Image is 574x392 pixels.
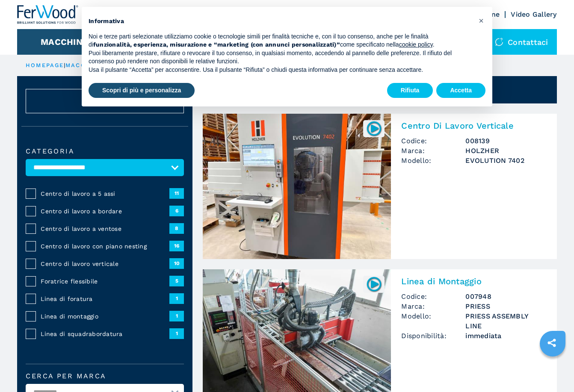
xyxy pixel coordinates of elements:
[89,32,472,49] p: Noi e terze parti selezionate utilizziamo cookie o tecnologie simili per finalità tecniche e, con...
[538,354,568,386] iframe: Chat
[169,241,184,251] span: 16
[89,17,472,26] h2: Informativa
[401,331,465,341] span: Disponibilità:
[41,224,169,233] span: Centro di lavoro a ventose
[401,156,465,165] span: Modello:
[401,276,546,286] h2: Linea di Montaggio
[401,311,465,331] span: Modello:
[511,10,556,18] a: Video Gallery
[465,292,546,301] h3: 007948
[169,293,184,304] span: 1
[169,188,184,198] span: 11
[479,15,484,26] span: ×
[26,373,184,380] label: Cerca per marca
[93,41,340,48] strong: funzionalità, esperienza, misurazione e “marketing (con annunci personalizzati)”
[89,49,472,66] p: Puoi liberamente prestare, rifiutare o revocare il tuo consenso, in qualsiasi momento, accedendo ...
[465,311,546,331] h3: PRIESS ASSEMBLY LINE
[41,259,169,268] span: Centro di lavoro verticale
[65,62,110,68] a: macchinari
[41,277,169,286] span: Foratrice flessibile
[401,292,465,301] span: Codice:
[486,29,557,55] div: Contattaci
[89,66,472,74] p: Usa il pulsante “Accetta” per acconsentire. Usa il pulsante “Rifiuta” o chiudi questa informativa...
[366,120,382,137] img: 008139
[465,146,546,156] h3: HOLZHER
[203,114,556,259] a: Centro Di Lavoro Verticale HOLZHER EVOLUTION 7402008139Centro Di Lavoro VerticaleCodice:008139Mar...
[26,148,184,155] label: Categoria
[169,258,184,268] span: 10
[169,328,184,339] span: 1
[495,38,503,46] img: Contattaci
[465,136,546,146] h3: 008139
[169,276,184,286] span: 5
[17,5,79,24] img: Ferwood
[366,276,382,292] img: 007948
[64,62,65,68] span: |
[41,312,169,321] span: Linea di montaggio
[41,189,169,198] span: Centro di lavoro a 5 assi
[89,83,195,98] button: Scopri di più e personalizza
[41,295,169,303] span: Linea di foratura
[169,206,184,216] span: 6
[169,311,184,321] span: 1
[465,156,546,165] h3: EVOLUTION 7402
[41,37,98,47] button: Macchinari
[541,332,562,354] a: sharethis
[203,114,391,259] img: Centro Di Lavoro Verticale HOLZHER EVOLUTION 7402
[401,301,465,311] span: Marca:
[26,62,64,68] a: HOMEPAGE
[399,41,433,48] a: cookie policy
[41,207,169,215] span: Centro di lavoro a bordare
[401,121,546,131] h2: Centro Di Lavoro Verticale
[41,242,169,251] span: Centro di lavoro con piano nesting
[465,331,546,341] span: immediata
[436,83,485,98] button: Accetta
[41,330,169,338] span: Linea di squadrabordatura
[401,146,465,156] span: Marca:
[401,136,465,146] span: Codice:
[465,301,546,311] h3: PRIESS
[26,89,184,113] button: ResetAnnulla
[169,223,184,233] span: 8
[387,83,433,98] button: Rifiuta
[474,14,488,27] button: Chiudi questa informativa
